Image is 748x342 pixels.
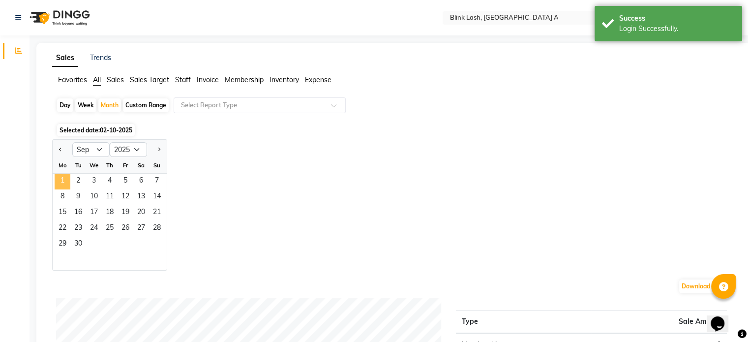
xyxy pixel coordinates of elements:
div: Monday, September 8, 2025 [55,189,70,205]
span: 02-10-2025 [100,126,132,134]
span: 8 [55,189,70,205]
div: Tu [70,157,86,173]
div: Saturday, September 6, 2025 [133,174,149,189]
div: Success [619,13,735,24]
span: 1 [55,174,70,189]
div: Wednesday, September 17, 2025 [86,205,102,221]
div: Thursday, September 11, 2025 [102,189,118,205]
span: 26 [118,221,133,237]
span: Sales [107,75,124,84]
div: Friday, September 5, 2025 [118,174,133,189]
a: Sales [52,49,78,67]
span: 17 [86,205,102,221]
div: Th [102,157,118,173]
span: 15 [55,205,70,221]
div: We [86,157,102,173]
div: Monday, September 29, 2025 [55,237,70,252]
span: 23 [70,221,86,237]
span: 21 [149,205,165,221]
th: Type [456,311,591,334]
span: 3 [86,174,102,189]
span: 4 [102,174,118,189]
span: 14 [149,189,165,205]
span: 24 [86,221,102,237]
span: 12 [118,189,133,205]
div: Thursday, September 18, 2025 [102,205,118,221]
div: Friday, September 12, 2025 [118,189,133,205]
span: 7 [149,174,165,189]
div: Tuesday, September 16, 2025 [70,205,86,221]
div: Sunday, September 14, 2025 [149,189,165,205]
span: 28 [149,221,165,237]
span: All [93,75,101,84]
div: Tuesday, September 2, 2025 [70,174,86,189]
span: Membership [225,75,264,84]
div: Day [57,98,73,112]
div: Thursday, September 25, 2025 [102,221,118,237]
span: 27 [133,221,149,237]
div: Monday, September 22, 2025 [55,221,70,237]
div: Thursday, September 4, 2025 [102,174,118,189]
span: Sales Target [130,75,169,84]
th: Sale Amount [592,311,727,334]
div: Week [75,98,96,112]
div: Sunday, September 21, 2025 [149,205,165,221]
span: 9 [70,189,86,205]
span: 30 [70,237,86,252]
span: Invoice [197,75,219,84]
div: Month [98,98,121,112]
span: 25 [102,221,118,237]
div: Saturday, September 27, 2025 [133,221,149,237]
div: Monday, September 1, 2025 [55,174,70,189]
iframe: chat widget [707,303,738,332]
span: 5 [118,174,133,189]
div: Saturday, September 13, 2025 [133,189,149,205]
div: Login Successfully. [619,24,735,34]
div: Sunday, September 7, 2025 [149,174,165,189]
div: Fr [118,157,133,173]
span: 11 [102,189,118,205]
span: 20 [133,205,149,221]
span: 22 [55,221,70,237]
div: Saturday, September 20, 2025 [133,205,149,221]
span: Inventory [269,75,299,84]
span: 16 [70,205,86,221]
div: Friday, September 26, 2025 [118,221,133,237]
span: 10 [86,189,102,205]
div: Tuesday, September 30, 2025 [70,237,86,252]
button: Download PDF [679,280,726,293]
div: Wednesday, September 10, 2025 [86,189,102,205]
div: Wednesday, September 3, 2025 [86,174,102,189]
div: Wednesday, September 24, 2025 [86,221,102,237]
div: Su [149,157,165,173]
span: Staff [175,75,191,84]
span: Favorites [58,75,87,84]
div: Tuesday, September 9, 2025 [70,189,86,205]
div: Tuesday, September 23, 2025 [70,221,86,237]
div: Sunday, September 28, 2025 [149,221,165,237]
div: Friday, September 19, 2025 [118,205,133,221]
select: Select month [72,142,110,157]
span: 18 [102,205,118,221]
span: 19 [118,205,133,221]
button: Previous month [57,142,64,157]
div: Monday, September 15, 2025 [55,205,70,221]
span: 29 [55,237,70,252]
select: Select year [110,142,147,157]
a: Trends [90,53,111,62]
img: logo [25,4,92,31]
button: Next month [155,142,163,157]
span: 2 [70,174,86,189]
span: Selected date: [57,124,135,136]
span: 6 [133,174,149,189]
div: Sa [133,157,149,173]
span: Expense [305,75,331,84]
div: Custom Range [123,98,169,112]
span: 13 [133,189,149,205]
div: Mo [55,157,70,173]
